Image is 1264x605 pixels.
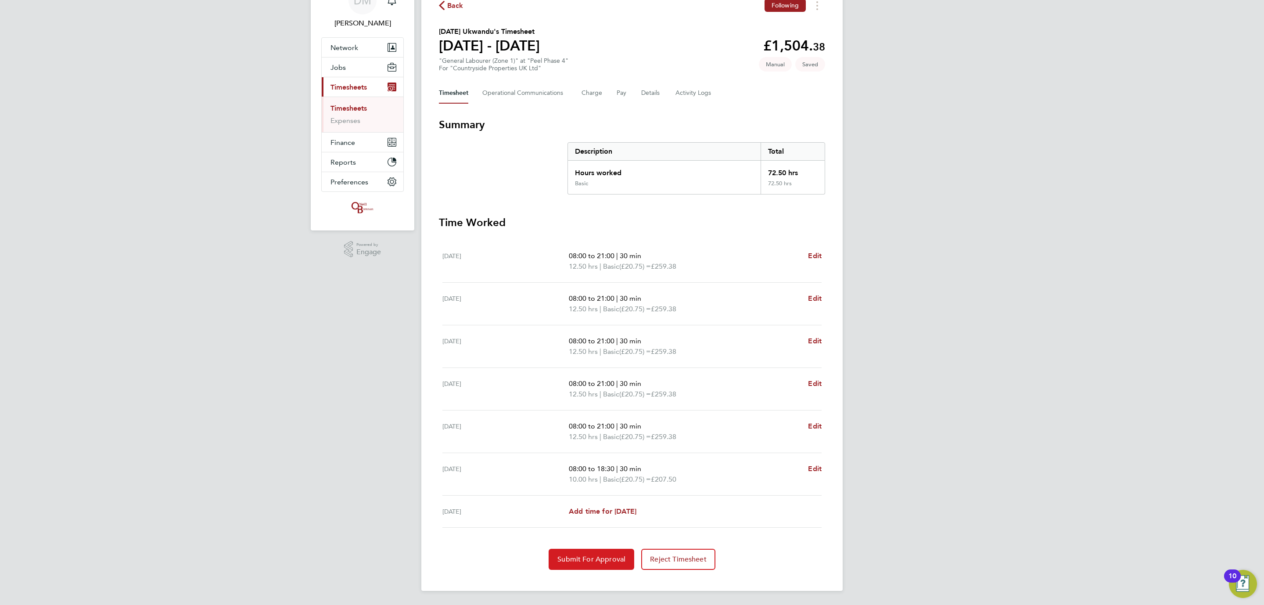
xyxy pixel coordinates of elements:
span: 30 min [620,337,641,345]
span: Following [772,1,799,9]
span: Edit [808,379,822,388]
button: Submit For Approval [549,549,634,570]
span: (£20.75) = [619,432,651,441]
span: | [600,432,601,441]
div: [DATE] [442,336,569,357]
span: 08:00 to 21:00 [569,252,614,260]
span: | [616,465,618,473]
span: Network [330,43,358,52]
section: Timesheet [439,118,825,570]
span: Edit [808,465,822,473]
span: 30 min [620,379,641,388]
div: [DATE] [442,506,569,517]
div: 10 [1228,576,1236,587]
div: Total [761,143,825,160]
span: 30 min [620,252,641,260]
button: Preferences [322,172,403,191]
span: 12.50 hrs [569,305,598,313]
span: 12.50 hrs [569,347,598,356]
div: "General Labourer (Zone 1)" at "Peel Phase 4" [439,57,568,72]
h3: Time Worked [439,216,825,230]
a: Powered byEngage [344,241,381,258]
button: Charge [582,83,603,104]
span: This timesheet is Saved. [795,57,825,72]
button: Details [641,83,661,104]
span: | [616,422,618,430]
span: 08:00 to 21:00 [569,379,614,388]
span: | [616,379,618,388]
span: Timesheets [330,83,367,91]
span: Edit [808,337,822,345]
span: (£20.75) = [619,347,651,356]
a: Go to home page [321,201,404,215]
div: 72.50 hrs [761,161,825,180]
div: Description [568,143,761,160]
span: £259.38 [651,262,676,270]
span: Reports [330,158,356,166]
div: [DATE] [442,251,569,272]
div: Hours worked [568,161,761,180]
span: 08:00 to 21:00 [569,294,614,302]
span: 08:00 to 21:00 [569,422,614,430]
span: Finance [330,138,355,147]
span: | [600,347,601,356]
div: 72.50 hrs [761,180,825,194]
button: Network [322,38,403,57]
button: Timesheets [322,77,403,97]
span: Basic [603,304,619,314]
button: Finance [322,133,403,152]
span: | [600,305,601,313]
div: Basic [575,180,588,187]
button: Jobs [322,58,403,77]
a: Edit [808,336,822,346]
span: 08:00 to 18:30 [569,465,614,473]
div: [DATE] [442,421,569,442]
div: [DATE] [442,464,569,485]
span: Jobs [330,63,346,72]
span: £259.38 [651,390,676,398]
span: 30 min [620,422,641,430]
span: 38 [813,40,825,53]
button: Timesheet [439,83,468,104]
a: Edit [808,464,822,474]
span: Edit [808,422,822,430]
h3: Summary [439,118,825,132]
button: Reports [322,152,403,172]
a: Timesheets [330,104,367,112]
span: 12.50 hrs [569,390,598,398]
a: Expenses [330,116,360,125]
h1: [DATE] - [DATE] [439,37,540,54]
button: Pay [617,83,627,104]
app-decimal: £1,504. [763,37,825,54]
span: Preferences [330,178,368,186]
span: This timesheet was manually created. [759,57,792,72]
button: Open Resource Center, 10 new notifications [1229,570,1257,598]
span: (£20.75) = [619,475,651,483]
span: | [616,337,618,345]
button: Operational Communications [482,83,567,104]
button: Reject Timesheet [641,549,715,570]
span: £259.38 [651,305,676,313]
a: Edit [808,251,822,261]
span: Basic [603,474,619,485]
span: | [600,390,601,398]
span: | [600,475,601,483]
h2: [DATE] Ukwandu's Timesheet [439,26,540,37]
img: oneillandbrennan-logo-retina.png [350,201,375,215]
div: For "Countryside Properties UK Ltd" [439,65,568,72]
span: | [616,294,618,302]
span: 12.50 hrs [569,432,598,441]
span: 08:00 to 21:00 [569,337,614,345]
span: Submit For Approval [557,555,625,564]
a: Edit [808,293,822,304]
div: Summary [567,142,825,194]
span: £207.50 [651,475,676,483]
span: Back [447,0,463,11]
div: [DATE] [442,293,569,314]
span: 12.50 hrs [569,262,598,270]
span: Reject Timesheet [650,555,707,564]
span: (£20.75) = [619,390,651,398]
span: | [616,252,618,260]
span: £259.38 [651,347,676,356]
span: 30 min [620,294,641,302]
